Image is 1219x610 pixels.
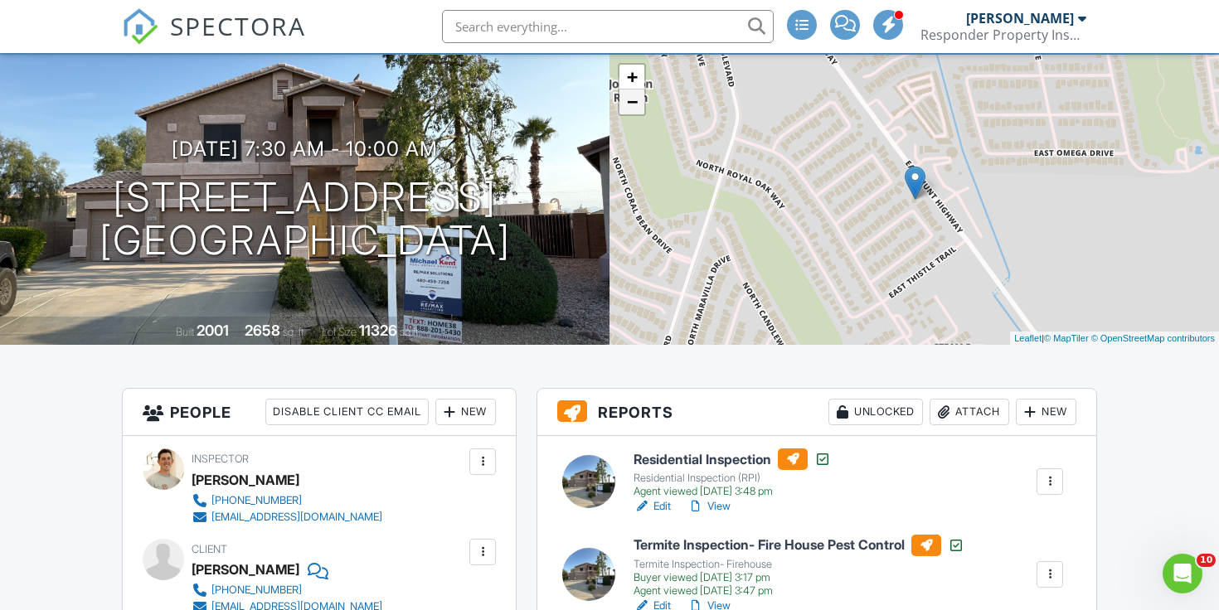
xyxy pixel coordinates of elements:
span: Client [192,543,227,555]
div: Residential Inspection (RPI) [634,472,831,485]
div: | [1010,332,1219,346]
div: [PERSON_NAME] [192,557,299,582]
span: sq.ft. [400,326,420,338]
iframe: Intercom live chat [1163,554,1202,593]
h1: [STREET_ADDRESS] [GEOGRAPHIC_DATA] [100,176,511,264]
div: New [435,399,496,425]
div: 2658 [245,322,280,339]
a: SPECTORA [122,22,306,57]
span: sq. ft. [283,326,306,338]
span: Built [176,326,194,338]
div: Agent viewed [DATE] 3:48 pm [634,485,831,498]
div: [PHONE_NUMBER] [211,494,302,507]
div: [PERSON_NAME] [966,10,1074,27]
img: The Best Home Inspection Software - Spectora [122,8,158,45]
div: [PERSON_NAME] [192,467,299,492]
a: Edit [634,498,671,515]
h3: Reports [537,389,1096,436]
a: [EMAIL_ADDRESS][DOMAIN_NAME] [192,509,382,525]
div: Disable Client CC Email [265,399,429,425]
div: Attach [930,399,1009,425]
a: View [687,498,731,515]
a: Termite Inspection- Fire House Pest Control Termite Inspection- Firehouse Buyer viewed [DATE] 3:1... [634,535,964,598]
a: [PHONE_NUMBER] [192,492,382,509]
a: Leaflet [1014,333,1042,343]
div: 11326 [359,322,397,339]
span: Lot Size [322,326,357,338]
h6: Termite Inspection- Fire House Pest Control [634,535,964,556]
a: © MapTiler [1044,333,1089,343]
div: Unlocked [828,399,923,425]
div: Termite Inspection- Firehouse [634,558,964,571]
span: SPECTORA [170,8,306,43]
h3: [DATE] 7:30 am - 10:00 am [172,138,438,160]
input: Search everything... [442,10,774,43]
a: [PHONE_NUMBER] [192,582,382,598]
div: [PHONE_NUMBER] [211,583,302,597]
a: © OpenStreetMap contributors [1091,333,1215,343]
div: 2001 [197,322,229,339]
div: New [1016,399,1076,425]
h6: Residential Inspection [634,448,831,470]
div: Responder Property Inspections [920,27,1086,43]
a: Zoom out [619,90,644,114]
a: Residential Inspection Residential Inspection (RPI) Agent viewed [DATE] 3:48 pm [634,448,831,498]
a: Zoom in [619,65,644,90]
div: Agent viewed [DATE] 3:47 pm [634,584,964,598]
div: [EMAIL_ADDRESS][DOMAIN_NAME] [211,511,382,524]
h3: People [123,389,516,436]
span: Inspector [192,453,249,465]
span: 10 [1197,554,1216,567]
div: Buyer viewed [DATE] 3:17 pm [634,571,964,584]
